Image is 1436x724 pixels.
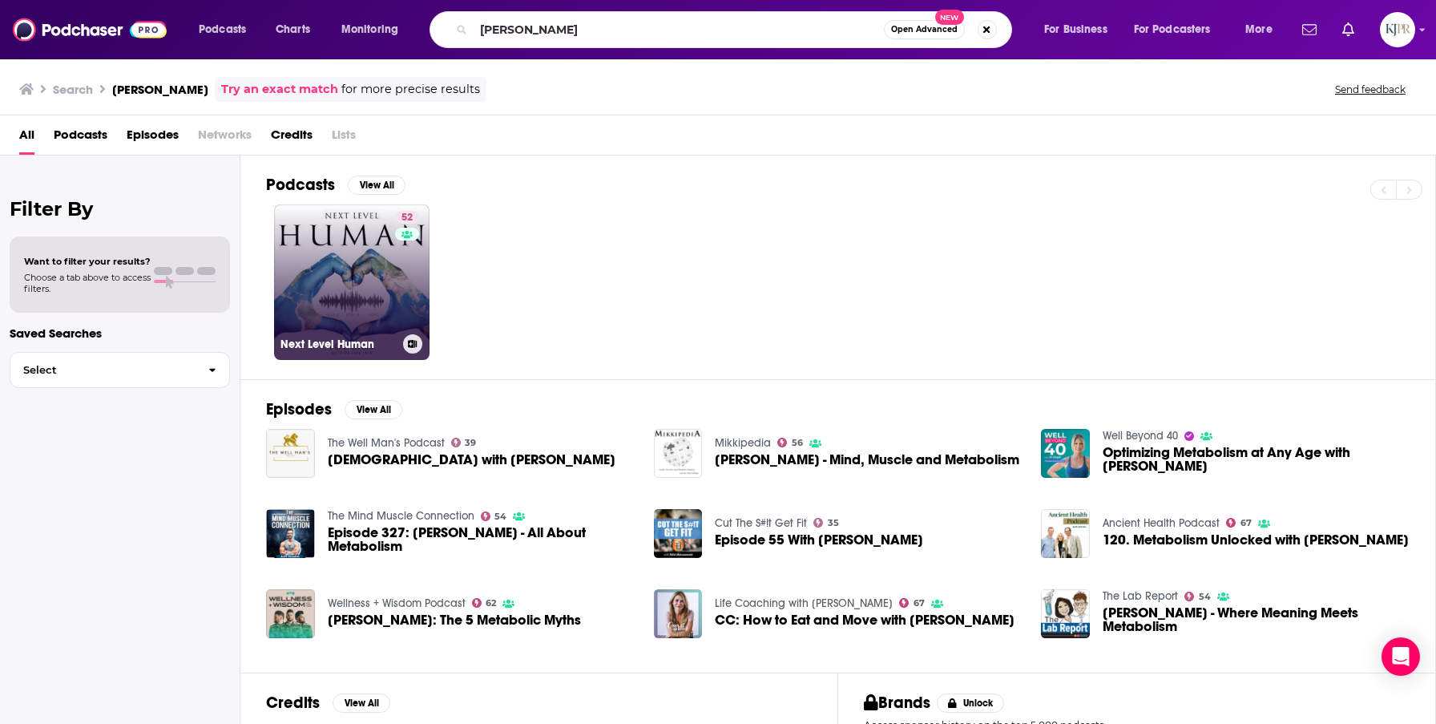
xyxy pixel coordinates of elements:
span: 35 [828,520,839,527]
img: Dr. Jade Teta - Where Meaning Meets Metabolism [1041,589,1090,638]
span: Networks [198,122,252,155]
button: open menu [1234,17,1293,42]
a: Episode 55 With Dr Jade Teta [715,533,923,547]
span: 67 [914,600,925,607]
span: Podcasts [199,18,246,41]
button: open menu [1123,17,1234,42]
span: Choose a tab above to access filters. [24,272,151,294]
button: Show profile menu [1380,12,1415,47]
span: More [1245,18,1273,41]
img: Dr Jade Teta - Mind, Muscle and Metabolism [654,429,703,478]
a: 39 [451,438,477,447]
a: Dr. Jade Teta: The 5 Metabolic Myths [328,613,581,627]
span: For Business [1044,18,1107,41]
a: 54 [1184,592,1211,601]
span: 52 [401,210,413,226]
img: Episode 327: Jade Teta - All About Metabolism [266,509,315,558]
span: [DEMOGRAPHIC_DATA] with [PERSON_NAME] [328,453,615,467]
a: Well Beyond 40 [1103,429,1178,443]
h2: Episodes [266,399,332,419]
button: View All [348,176,405,195]
span: 39 [465,439,476,447]
button: View All [345,400,402,419]
a: 56 [777,438,803,447]
img: Stoicism with Jade Teta [266,429,315,478]
a: All [19,122,34,155]
a: The Mind Muscle Connection [328,509,474,523]
a: 54 [481,512,507,521]
a: CC: How to Eat and Move with Dr. Jade Teta [715,613,1014,627]
span: Episode 327: [PERSON_NAME] - All About Metabolism [328,526,635,553]
a: Episode 327: Jade Teta - All About Metabolism [328,526,635,553]
a: Cut The S#!t Get Fit [715,516,807,530]
span: Charts [276,18,310,41]
span: 54 [1199,593,1211,601]
span: Episode 55 With [PERSON_NAME] [715,533,923,547]
h2: Credits [266,693,320,713]
span: Monitoring [341,18,398,41]
span: 67 [1240,520,1252,527]
a: Show notifications dropdown [1336,16,1361,43]
img: Optimizing Metabolism at Any Age with Jade Teta [1041,429,1090,478]
a: The Well Man's Podcast [328,436,445,450]
a: 52 [395,211,419,224]
input: Search podcasts, credits, & more... [474,17,884,42]
img: Podchaser - Follow, Share and Rate Podcasts [13,14,167,45]
a: 120. Metabolism Unlocked with Dr. Jade Teta [1103,533,1409,547]
span: Logged in as KJPRpodcast [1380,12,1415,47]
h2: Filter By [10,197,230,220]
a: Ancient Health Podcast [1103,516,1220,530]
span: Want to filter your results? [24,256,151,267]
span: CC: How to Eat and Move with [PERSON_NAME] [715,613,1014,627]
span: Open Advanced [891,26,958,34]
span: for more precise results [341,80,480,99]
h3: Next Level Human [280,338,397,351]
span: Optimizing Metabolism at Any Age with [PERSON_NAME] [1103,446,1410,473]
a: Dr Jade Teta - Mind, Muscle and Metabolism [715,453,1019,467]
span: 62 [486,600,496,607]
span: [PERSON_NAME] - Mind, Muscle and Metabolism [715,453,1019,467]
p: Saved Searches [10,326,230,341]
a: Show notifications dropdown [1296,16,1323,43]
span: New [935,10,964,25]
span: For Podcasters [1134,18,1211,41]
a: Stoicism with Jade Teta [328,453,615,467]
a: Mikkipedia [715,436,771,450]
a: 120. Metabolism Unlocked with Dr. Jade Teta [1041,509,1090,558]
a: Podcasts [54,122,107,155]
a: Optimizing Metabolism at Any Age with Jade Teta [1103,446,1410,473]
button: Send feedback [1330,83,1410,96]
span: Select [10,365,196,375]
button: View All [333,694,390,713]
h2: Podcasts [266,175,335,195]
a: The Lab Report [1103,589,1178,603]
button: Open AdvancedNew [884,20,965,39]
button: open menu [330,17,419,42]
a: Episodes [127,122,179,155]
a: Try an exact match [221,80,338,99]
span: Lists [332,122,356,155]
a: EpisodesView All [266,399,402,419]
button: Select [10,352,230,388]
img: Episode 55 With Dr Jade Teta [654,509,703,558]
a: 67 [899,598,925,608]
img: Dr. Jade Teta: The 5 Metabolic Myths [266,589,315,638]
img: User Profile [1380,12,1415,47]
span: Credits [271,122,313,155]
img: CC: How to Eat and Move with Dr. Jade Teta [654,589,703,638]
h3: Search [53,82,93,97]
a: Life Coaching with Christine Hassler [715,597,893,610]
span: [PERSON_NAME]: The 5 Metabolic Myths [328,613,581,627]
a: 52Next Level Human [274,204,430,360]
h3: [PERSON_NAME] [112,82,208,97]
